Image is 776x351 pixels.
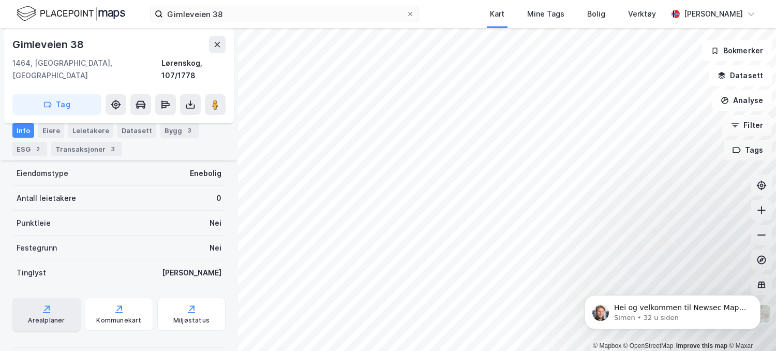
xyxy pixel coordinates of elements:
[173,316,210,325] div: Miljøstatus
[17,192,76,204] div: Antall leietakere
[684,8,743,20] div: [PERSON_NAME]
[17,217,51,229] div: Punktleie
[96,316,141,325] div: Kommunekart
[160,123,199,138] div: Bygg
[12,36,85,53] div: Gimleveien 38
[161,57,226,82] div: Lørenskog, 107/1778
[117,123,156,138] div: Datasett
[628,8,656,20] div: Verktøy
[593,342,621,349] a: Mapbox
[184,125,195,136] div: 3
[702,40,772,61] button: Bokmerker
[51,142,122,156] div: Transaksjoner
[210,217,221,229] div: Nei
[162,267,221,279] div: [PERSON_NAME]
[12,94,101,115] button: Tag
[712,90,772,111] button: Analyse
[17,167,68,180] div: Eiendomstype
[722,115,772,136] button: Filter
[68,123,113,138] div: Leietakere
[33,144,43,154] div: 2
[216,192,221,204] div: 0
[17,5,125,23] img: logo.f888ab2527a4732fd821a326f86c7f29.svg
[12,57,161,82] div: 1464, [GEOGRAPHIC_DATA], [GEOGRAPHIC_DATA]
[190,167,221,180] div: Enebolig
[587,8,605,20] div: Bolig
[163,6,406,22] input: Søk på adresse, matrikkel, gårdeiere, leietakere eller personer
[724,140,772,160] button: Tags
[17,267,46,279] div: Tinglyst
[17,242,57,254] div: Festegrunn
[623,342,674,349] a: OpenStreetMap
[709,65,772,86] button: Datasett
[12,142,47,156] div: ESG
[490,8,504,20] div: Kart
[38,123,64,138] div: Eiere
[210,242,221,254] div: Nei
[527,8,564,20] div: Mine Tags
[108,144,118,154] div: 3
[28,316,65,325] div: Arealplaner
[12,123,34,138] div: Info
[676,342,727,349] a: Improve this map
[569,273,776,346] iframe: Intercom notifications melding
